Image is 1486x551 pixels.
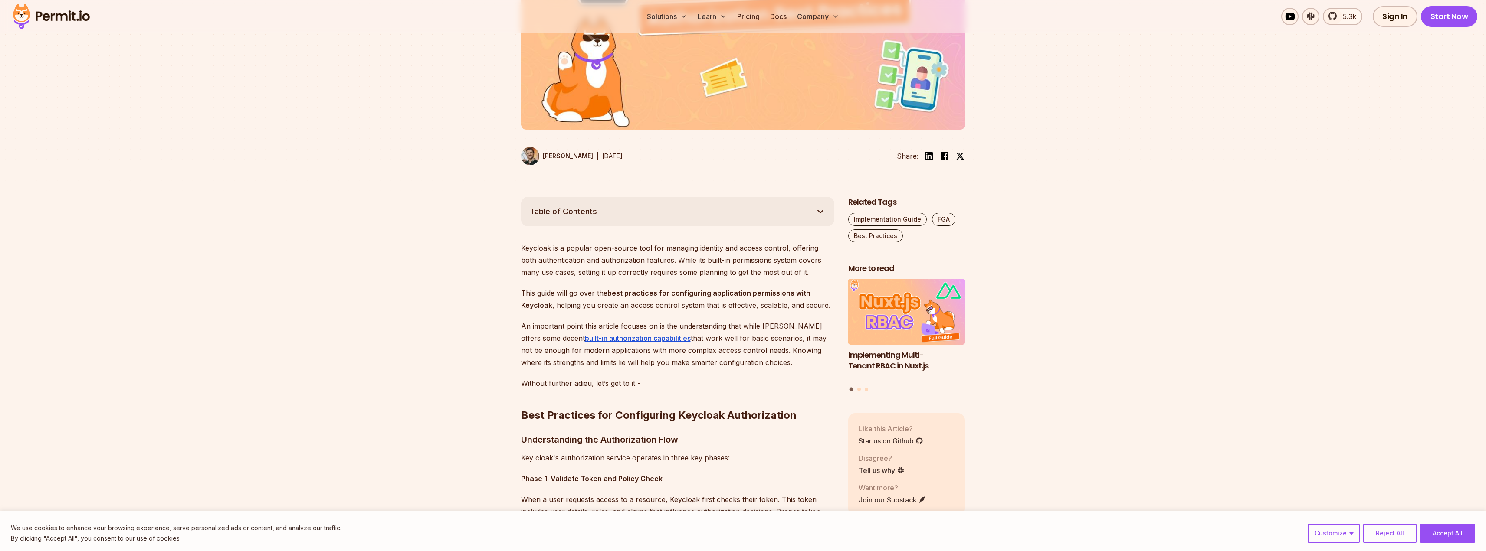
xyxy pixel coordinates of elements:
[865,388,868,391] button: Go to slide 3
[1420,524,1475,543] button: Accept All
[1308,524,1360,543] button: Customize
[11,523,341,533] p: We use cookies to enhance your browsing experience, serve personalized ads or content, and analyz...
[1338,11,1356,22] span: 5.3k
[859,424,923,434] p: Like this Article?
[521,147,539,165] img: Daniel Bass
[521,452,834,464] p: Key cloak's authorization service operates in three key phases:
[956,152,964,160] img: twitter
[939,151,950,161] img: facebook
[850,388,853,391] button: Go to slide 1
[11,533,341,544] p: By clicking "Accept All", you consent to our use of cookies.
[848,213,927,226] a: Implementation Guide
[1363,524,1417,543] button: Reject All
[521,320,834,368] p: An important point this article focuses on is the understanding that while [PERSON_NAME] offers s...
[848,229,903,242] a: Best Practices
[848,263,965,274] h2: More to read
[585,334,691,342] a: built-in authorization capabilities
[848,279,965,382] a: Implementing Multi-Tenant RBAC in Nuxt.jsImplementing Multi-Tenant RBAC in Nuxt.js
[597,151,599,161] div: |
[734,8,763,25] a: Pricing
[9,2,94,31] img: Permit logo
[932,213,955,226] a: FGA
[1421,6,1478,27] a: Start Now
[767,8,790,25] a: Docs
[694,8,730,25] button: Learn
[848,350,965,372] h3: Implementing Multi-Tenant RBAC in Nuxt.js
[848,197,965,208] h2: Related Tags
[521,242,834,278] p: Keycloak is a popular open-source tool for managing identity and access control, offering both au...
[543,152,593,160] p: [PERSON_NAME]
[848,279,965,382] li: 1 of 3
[521,374,834,422] h2: Best Practices for Configuring Keycloak Authorization
[521,197,834,226] button: Table of Contents
[521,493,834,530] p: When a user requests access to a resource, Keycloak first checks their token. This token includes...
[521,433,834,447] h3: Understanding the Authorization Flow
[521,474,663,483] strong: Phase 1: Validate Token and Policy Check
[859,483,926,493] p: Want more?
[924,151,934,161] img: linkedin
[602,152,623,160] time: [DATE]
[859,465,905,476] a: Tell us why
[521,377,834,389] p: Without further adieu, let’s get to it -
[794,8,843,25] button: Company
[521,287,834,311] p: This guide will go over the , helping you create an access control system that is effective, scal...
[848,279,965,392] div: Posts
[521,289,810,310] strong: best practices for configuring application permissions with Keycloak
[521,147,593,165] a: [PERSON_NAME]
[643,8,691,25] button: Solutions
[1373,6,1417,27] a: Sign In
[848,279,965,345] img: Implementing Multi-Tenant RBAC in Nuxt.js
[857,388,861,391] button: Go to slide 2
[859,495,926,505] a: Join our Substack
[897,151,918,161] li: Share:
[859,453,905,463] p: Disagree?
[530,205,597,218] span: Table of Contents
[1323,8,1362,25] a: 5.3k
[859,436,923,446] a: Star us on Github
